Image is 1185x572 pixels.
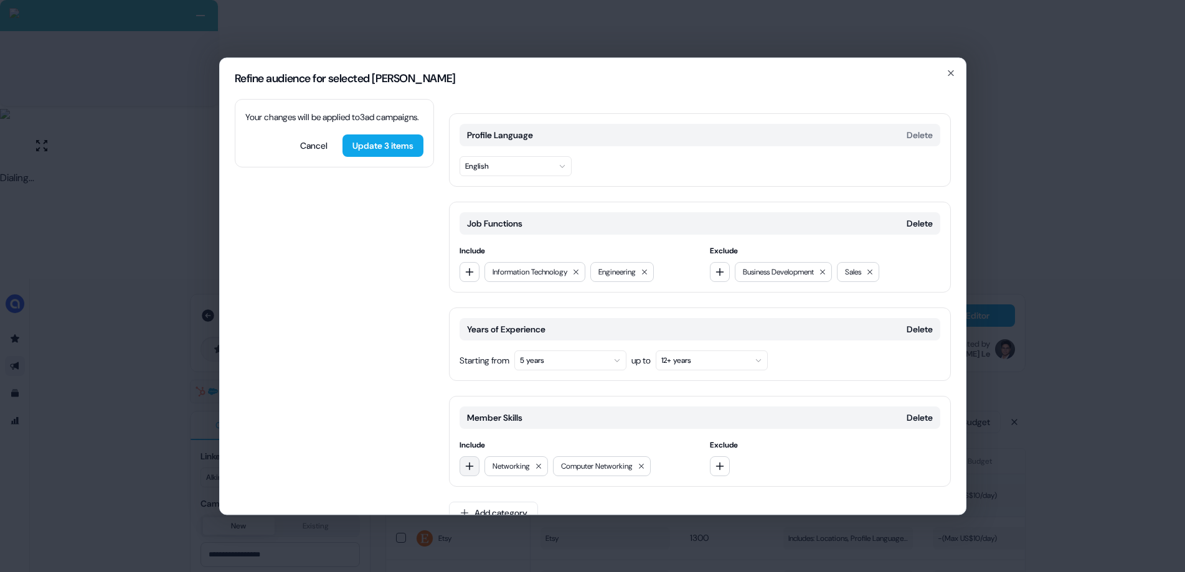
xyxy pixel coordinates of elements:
button: Update 3 items [342,134,423,157]
span: Business Development [743,266,814,278]
span: Exclude [710,245,940,257]
button: Delete [907,129,933,141]
span: Exclude [710,439,940,451]
button: Cancel [290,134,338,157]
span: Starting from [460,354,509,367]
button: English [460,156,572,176]
span: Include [460,245,690,257]
span: Include [460,439,690,451]
span: Information Technology [493,266,567,278]
span: Profile Language [467,129,533,141]
span: Years of Experience [467,323,545,335]
span: up to [631,354,651,367]
button: 5 years [514,350,626,370]
h2: Refine audience for selected [PERSON_NAME] [235,73,951,84]
button: Delete [907,217,933,230]
span: Networking [493,460,530,472]
button: Add category [449,502,538,524]
span: Job Functions [467,217,522,230]
button: Delete [907,411,933,424]
span: Computer Networking [561,460,633,472]
span: Engineering [598,266,636,278]
span: Your changes will be applied to 3 ad campaigns . [245,111,419,123]
span: Member Skills [467,411,522,424]
span: Sales [845,266,861,278]
button: Delete [907,323,933,335]
button: 12+ years [656,350,768,370]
